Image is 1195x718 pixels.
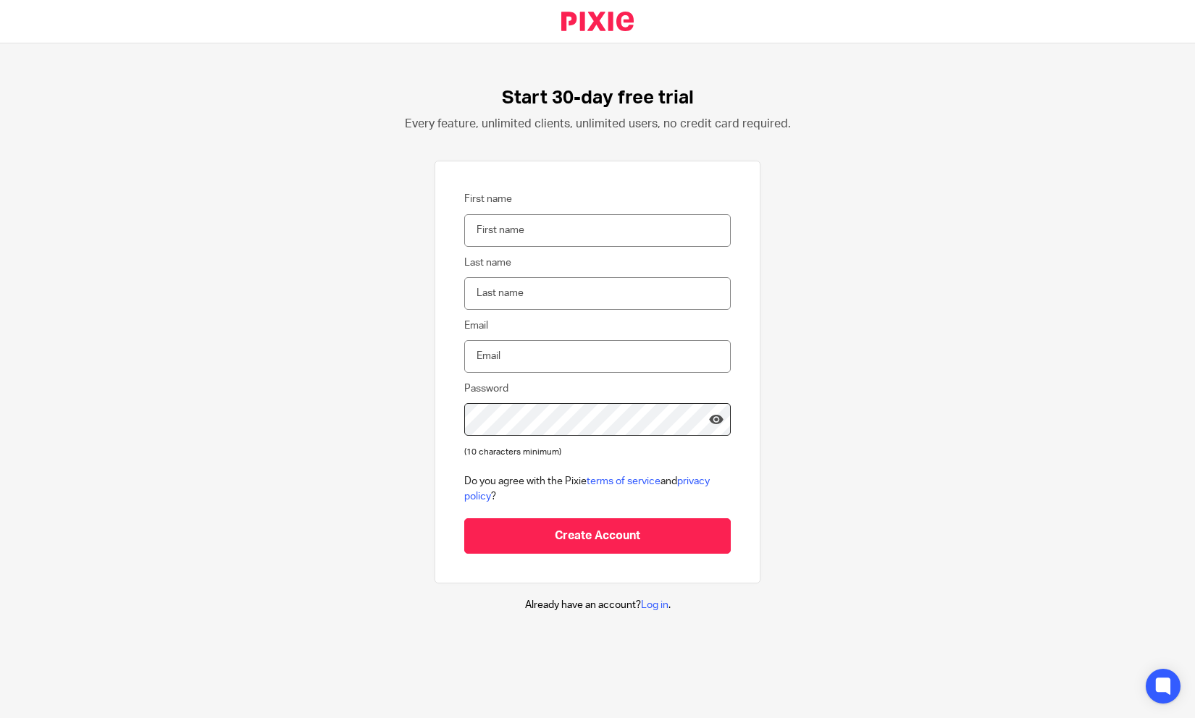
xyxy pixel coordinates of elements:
label: Password [464,381,508,396]
label: First name [464,192,512,206]
a: privacy policy [464,476,710,501]
input: Last name [464,277,731,310]
p: Do you agree with the Pixie and ? [464,474,731,504]
h1: Start 30-day free trial [502,87,694,109]
span: (10 characters minimum) [464,448,561,456]
input: First name [464,214,731,247]
label: Email [464,318,488,333]
a: terms of service [587,476,661,486]
a: Log in [641,600,668,610]
p: Already have an account? . [525,598,671,612]
h2: Every feature, unlimited clients, unlimited users, no credit card required. [405,117,791,132]
label: Last name [464,255,511,270]
input: Email [464,340,731,373]
input: Create Account [464,518,731,554]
